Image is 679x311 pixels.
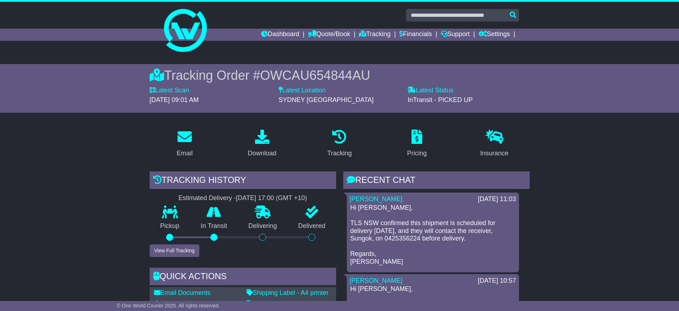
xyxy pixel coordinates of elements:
[441,29,470,41] a: Support
[279,87,326,94] label: Latest Location
[150,194,336,202] div: Estimated Delivery -
[479,29,510,41] a: Settings
[150,87,189,94] label: Latest Scan
[154,289,211,296] a: Email Documents
[190,222,238,230] p: In Transit
[150,244,199,257] button: View Full Tracking
[150,96,199,103] span: [DATE] 09:01 AM
[279,96,374,103] span: SYDNEY [GEOGRAPHIC_DATA]
[323,127,356,161] a: Tracking
[117,303,220,308] span: © One World Courier 2025. All rights reserved.
[350,195,403,203] a: [PERSON_NAME]
[408,96,473,103] span: InTransit - PICKED UP
[261,29,299,41] a: Dashboard
[480,149,509,158] div: Insurance
[172,127,197,161] a: Email
[243,127,281,161] a: Download
[150,268,336,287] div: Quick Actions
[238,222,288,230] p: Delivering
[478,277,516,285] div: [DATE] 10:57
[476,127,513,161] a: Insurance
[150,222,190,230] p: Pickup
[288,222,336,230] p: Delivered
[154,300,223,307] a: Download Documents
[343,171,530,191] div: RECENT CHAT
[246,289,329,296] a: Shipping Label - A4 printer
[236,194,307,202] div: [DATE] 17:00 (GMT +10)
[399,29,432,41] a: Financials
[150,68,530,83] div: Tracking Order #
[260,68,370,83] span: OWCAU654844AU
[327,149,351,158] div: Tracking
[248,149,276,158] div: Download
[350,277,403,284] a: [PERSON_NAME]
[359,29,390,41] a: Tracking
[308,29,350,41] a: Quote/Book
[403,127,431,161] a: Pricing
[150,171,336,191] div: Tracking history
[478,195,516,203] div: [DATE] 11:03
[176,149,193,158] div: Email
[350,204,515,266] p: Hi [PERSON_NAME], TLS NSW confirmed this shipment is scheduled for delivery [DATE], and they will...
[407,149,427,158] div: Pricing
[408,87,453,94] label: Latest Status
